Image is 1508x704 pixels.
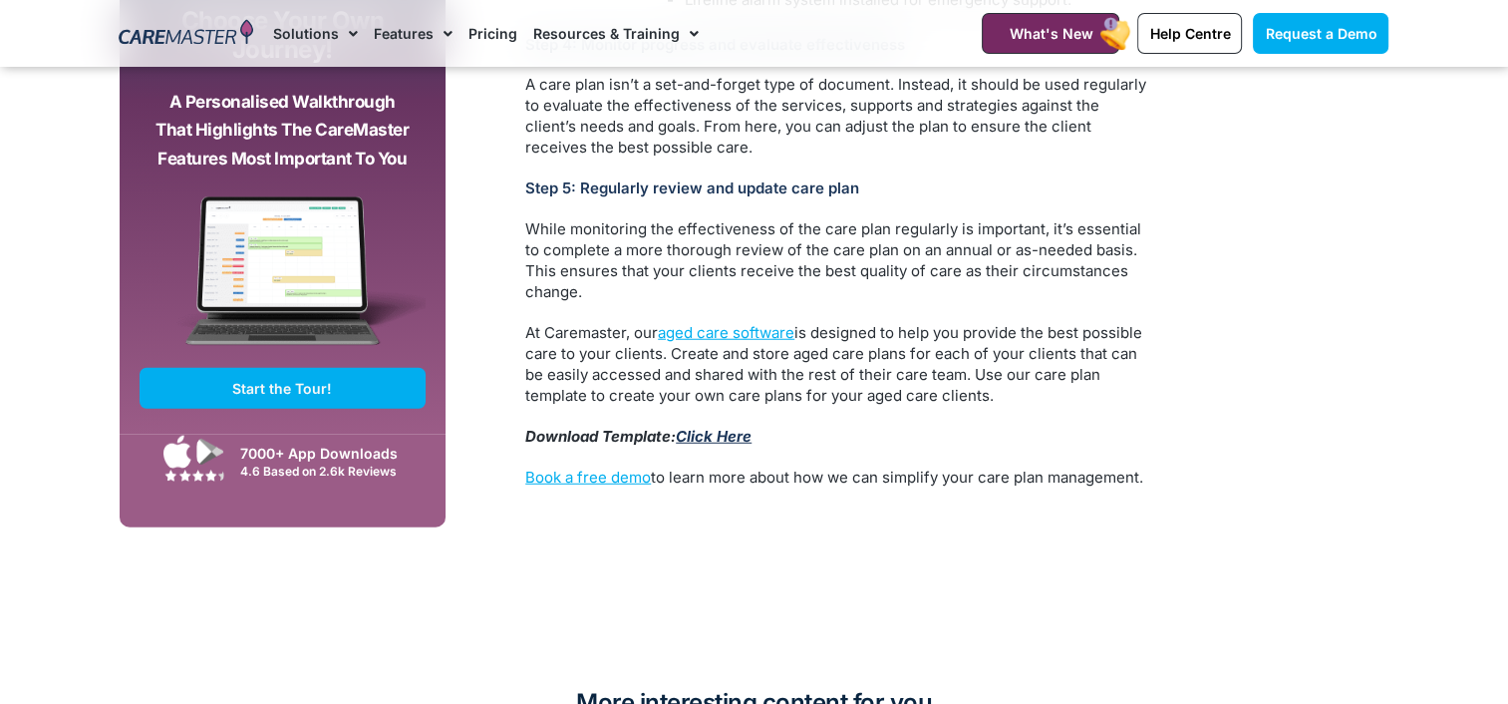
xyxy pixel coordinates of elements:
[163,435,191,469] img: Apple App Store Icon
[1137,13,1242,54] a: Help Centre
[525,74,1153,158] p: A care plan isn’t a set-and-forget type of document. Instead, it should be used regularly to eval...
[1253,13,1388,54] a: Request a Demo
[658,323,794,342] a: aged care software
[232,380,332,397] span: Start the Tour!
[1149,25,1230,42] span: Help Centre
[525,178,1153,197] h3: Step 5: Regularly review and update care plan
[196,437,224,467] img: Google Play App Icon
[525,322,1153,406] p: At Caremaster, our is designed to help you provide the best possible care to your clients. Create...
[525,218,1153,302] p: While monitoring the effectiveness of the care plan regularly is important, it’s essential to com...
[676,427,752,446] a: Click Here
[140,368,427,409] a: Start the Tour!
[140,196,427,368] img: CareMaster Software Mockup on Screen
[525,427,752,446] i: Download Template:
[525,467,1153,488] p: to learn more about how we can simplify your care plan management.
[119,19,253,49] img: CareMaster Logo
[1265,25,1376,42] span: Request a Demo
[154,88,412,174] p: A personalised walkthrough that highlights the CareMaster features most important to you
[1009,25,1092,42] span: What's New
[239,464,416,479] div: 4.6 Based on 2.6k Reviews
[525,468,651,487] a: Book a free demo
[164,470,224,482] img: Google Play Store App Review Stars
[982,13,1119,54] a: What's New
[239,443,416,464] div: 7000+ App Downloads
